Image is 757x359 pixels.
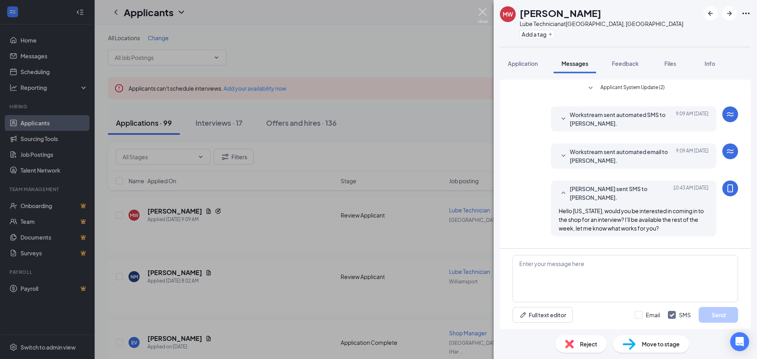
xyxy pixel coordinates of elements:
svg: MobileSms [725,184,735,193]
span: Hello [US_STATE], would you be interested in coming in to the shop for an interview? I'll be avai... [559,207,704,232]
button: Send [699,307,738,323]
button: ArrowRight [722,6,736,20]
span: Workstream sent automated SMS to [PERSON_NAME]. [570,110,673,128]
span: Application [508,60,538,67]
div: Open Intercom Messenger [730,332,749,351]
svg: Plus [548,32,553,37]
button: PlusAdd a tag [520,30,555,38]
span: [PERSON_NAME] sent SMS to [PERSON_NAME]. [570,184,673,202]
div: Lube Technician at [GEOGRAPHIC_DATA], [GEOGRAPHIC_DATA] [520,20,683,28]
span: [DATE] 10:43 AM [673,184,709,202]
svg: WorkstreamLogo [725,110,735,119]
svg: SmallChevronUp [559,188,568,198]
span: Feedback [612,60,639,67]
button: ArrowLeftNew [703,6,718,20]
svg: Ellipses [741,9,751,18]
div: MW [503,10,513,18]
svg: SmallChevronDown [586,84,595,93]
svg: WorkstreamLogo [725,147,735,156]
span: [DATE] 9:09 AM [676,147,709,165]
span: Applicant System Update (2) [600,84,665,93]
span: Files [664,60,676,67]
span: Messages [561,60,588,67]
span: [DATE] 9:09 AM [676,110,709,128]
span: Info [705,60,715,67]
button: Full text editorPen [513,307,573,323]
svg: ArrowLeftNew [706,9,715,18]
span: Move to stage [642,340,680,348]
svg: SmallChevronDown [559,151,568,161]
h1: [PERSON_NAME] [520,6,601,20]
svg: ArrowRight [725,9,734,18]
svg: Pen [519,311,527,319]
svg: SmallChevronDown [559,114,568,124]
span: Workstream sent automated email to [PERSON_NAME]. [570,147,673,165]
span: Reject [580,340,597,348]
button: SmallChevronDownApplicant System Update (2) [586,84,665,93]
